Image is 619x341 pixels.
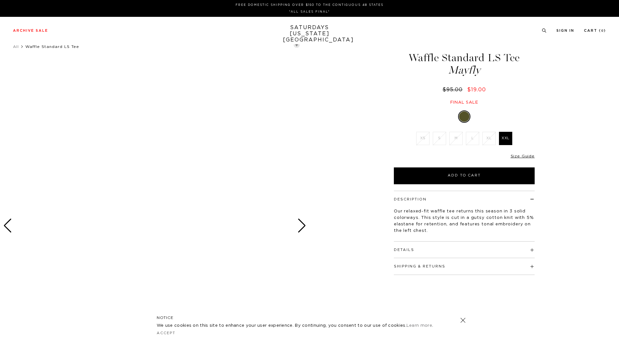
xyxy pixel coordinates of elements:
[157,315,462,321] h5: NOTICE
[393,65,536,75] span: Mayfly
[467,87,486,92] span: $19.00
[297,219,306,233] div: Next slide
[16,3,603,7] p: FREE DOMESTIC SHIPPING OVER $150 TO THE CONTIGUOUS 48 STATES
[393,52,536,75] h1: Waffle Standard LS Tee
[394,248,414,252] button: Details
[407,324,432,328] a: Learn more
[499,132,512,145] label: XXL
[394,167,535,184] button: Add to Cart
[283,25,336,43] a: SATURDAYS[US_STATE][GEOGRAPHIC_DATA]
[394,265,445,268] button: Shipping & Returns
[393,100,536,105] div: Final sale
[511,154,535,158] a: Size Guide
[394,198,427,201] button: Description
[601,29,604,32] small: 0
[584,29,606,32] a: Cart (0)
[25,45,79,49] span: Waffle Standard LS Tee
[157,331,176,335] a: Accept
[556,29,574,32] a: Sign In
[3,219,12,233] div: Previous slide
[13,29,48,32] a: Archive Sale
[13,45,19,49] a: All
[443,87,465,92] del: $95.00
[157,323,439,329] p: We use cookies on this site to enhance your user experience. By continuing, you consent to our us...
[16,9,603,14] p: *ALL SALES FINAL*
[394,208,535,234] p: Our relaxed-fit waffle tee returns this season in 3 solid colorways. This style is cut in a gutsy...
